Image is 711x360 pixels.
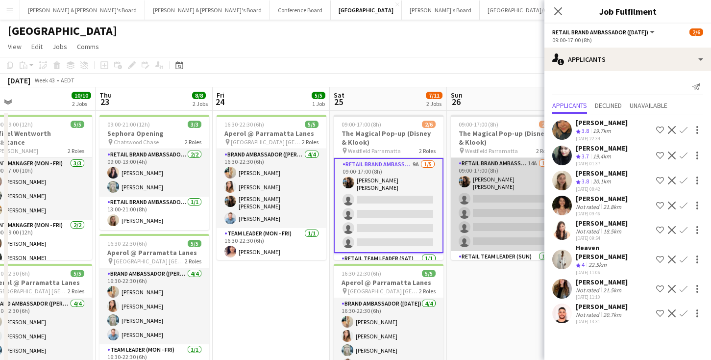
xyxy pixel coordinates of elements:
[77,42,99,51] span: Comms
[582,153,589,160] span: 3.7
[576,235,628,241] div: [DATE] 09:54
[312,92,325,99] span: 5/5
[576,169,628,178] div: [PERSON_NAME]
[576,194,628,203] div: [PERSON_NAME]
[185,257,201,265] span: 2 Roles
[49,40,71,53] a: Jobs
[630,102,667,109] span: Unavailable
[582,261,585,268] span: 4
[32,77,57,84] span: Week 43
[459,121,498,128] span: 09:00-17:00 (8h)
[451,129,561,147] h3: The Magical Pop-up (Disney & Klook)
[451,251,561,284] app-card-role: RETAIL Team Leader (Sun)1/1
[576,243,652,261] div: Heaven [PERSON_NAME]
[8,24,117,38] h1: [GEOGRAPHIC_DATA]
[61,77,74,84] div: AEDT
[348,147,401,154] span: Westfield Parramatta
[422,121,436,128] span: 2/6
[73,40,103,53] a: Comms
[419,147,436,154] span: 2 Roles
[576,269,652,276] div: [DATE] 11:06
[689,28,703,36] span: 2/6
[332,96,344,107] span: 25
[20,0,145,20] button: [PERSON_NAME] & [PERSON_NAME]'s Board
[451,115,561,260] app-job-card: 09:00-17:00 (8h)2/6The Magical Pop-up (Disney & Klook) Westfield Parramatta2 RolesRETAIL Brand Am...
[99,197,209,230] app-card-role: RETAIL Brand Ambassador (Mon - Fri)1/113:00-21:00 (8h)[PERSON_NAME]
[576,311,601,318] div: Not rated
[72,100,91,107] div: 2 Jobs
[591,153,613,161] div: 19.4km
[8,42,22,51] span: View
[31,42,43,51] span: Edit
[576,210,628,217] div: [DATE] 09:46
[72,92,91,99] span: 10/10
[107,121,150,128] span: 09:00-21:00 (12h)
[601,228,623,235] div: 18.5km
[334,253,443,286] app-card-role: RETAIL Team Leader (Sat)1/1
[99,248,209,257] h3: Aperol @ Parramatta Lanes
[342,121,381,128] span: 09:00-17:00 (8h)
[591,178,613,186] div: 20.1km
[576,144,628,153] div: [PERSON_NAME]
[576,278,628,286] div: [PERSON_NAME]
[99,91,112,100] span: Thu
[188,121,201,128] span: 3/3
[217,115,326,260] app-job-card: 16:30-22:30 (6h)5/5Aperol @ Parramatta Lanes [GEOGRAPHIC_DATA] [GEOGRAPHIC_DATA]2 RolesBrand Amba...
[601,286,623,294] div: 21.5km
[451,91,463,100] span: Sun
[68,287,84,295] span: 2 Roles
[422,270,436,277] span: 5/5
[595,102,622,109] span: Declined
[334,91,344,100] span: Sat
[582,178,589,185] span: 3.8
[576,118,628,127] div: [PERSON_NAME]
[68,147,84,154] span: 2 Roles
[99,115,209,230] div: 09:00-21:00 (12h)3/3Sephora Opening Chatswood Chase2 RolesRETAIL Brand Ambassador (Mon - Fri)2/20...
[576,318,628,325] div: [DATE] 13:31
[576,160,628,167] div: [DATE] 01:37
[270,0,331,20] button: Conference Board
[52,42,67,51] span: Jobs
[71,270,84,277] span: 5/5
[587,261,609,269] div: 22.5km
[185,138,201,146] span: 2 Roles
[419,287,436,295] span: 2 Roles
[224,121,264,128] span: 16:30-22:30 (6h)
[312,100,325,107] div: 1 Job
[591,127,613,135] div: 19.7km
[342,270,381,277] span: 16:30-22:30 (6h)
[114,257,185,265] span: [GEOGRAPHIC_DATA] [GEOGRAPHIC_DATA]
[576,219,628,228] div: [PERSON_NAME]
[114,138,159,146] span: Chatswood Chase
[98,96,112,107] span: 23
[576,203,601,210] div: Not rated
[536,147,553,154] span: 2 Roles
[4,40,25,53] a: View
[552,36,703,44] div: 09:00-17:00 (8h)
[348,287,419,295] span: [GEOGRAPHIC_DATA] [GEOGRAPHIC_DATA]
[402,0,480,20] button: [PERSON_NAME]'s Board
[145,0,270,20] button: [PERSON_NAME] & [PERSON_NAME]'s Board
[480,0,596,20] button: [GEOGRAPHIC_DATA]/Gold Coast Winter
[544,48,711,71] div: Applicants
[426,92,442,99] span: 7/11
[334,115,443,260] div: 09:00-17:00 (8h)2/6The Magical Pop-up (Disney & Klook) Westfield Parramatta2 RolesRETAIL Brand Am...
[107,240,147,247] span: 16:30-22:30 (6h)
[215,96,224,107] span: 24
[99,268,209,344] app-card-role: Brand Ambassador ([PERSON_NAME])4/416:30-22:30 (6h)[PERSON_NAME][PERSON_NAME][PERSON_NAME][PERSON...
[217,91,224,100] span: Fri
[334,278,443,287] h3: Aperol @ Parramatta Lanes
[544,5,711,18] h3: Job Fulfilment
[334,129,443,147] h3: The Magical Pop-up (Disney & Klook)
[601,203,623,210] div: 21.8km
[426,100,442,107] div: 2 Jobs
[192,92,206,99] span: 8/8
[188,240,201,247] span: 5/5
[99,149,209,197] app-card-role: RETAIL Brand Ambassador (Mon - Fri)2/209:00-13:00 (4h)[PERSON_NAME][PERSON_NAME]
[99,129,209,138] h3: Sephora Opening
[8,76,30,85] div: [DATE]
[576,228,601,235] div: Not rated
[576,186,628,192] div: [DATE] 08:42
